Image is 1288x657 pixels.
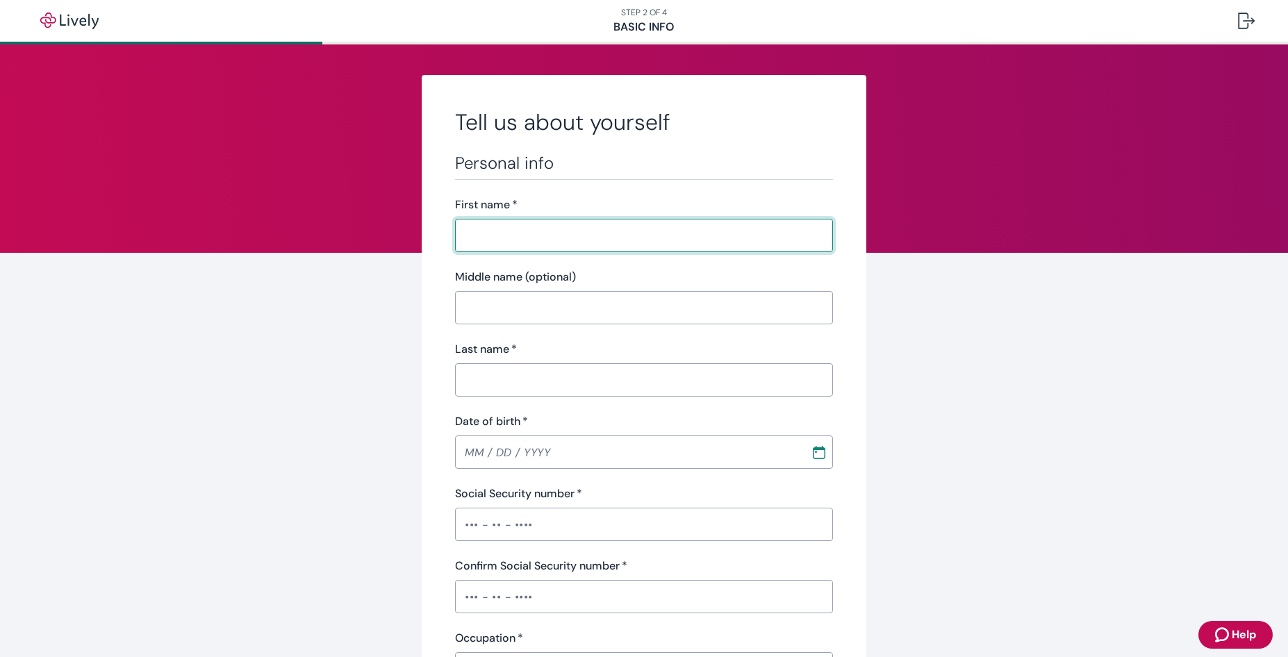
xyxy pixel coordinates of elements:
input: MM / DD / YYYY [455,438,801,466]
input: ••• - •• - •••• [455,510,833,538]
button: Choose date [807,440,832,465]
label: Last name [455,341,517,358]
button: Log out [1227,4,1266,38]
label: Confirm Social Security number [455,558,627,574]
label: Date of birth [455,413,528,430]
span: Help [1232,626,1256,643]
label: Occupation [455,630,523,647]
h2: Tell us about yourself [455,108,833,136]
img: Lively [31,13,108,29]
h3: Personal info [455,153,833,174]
svg: Zendesk support icon [1215,626,1232,643]
input: ••• - •• - •••• [455,583,833,610]
label: Middle name (optional) [455,269,576,285]
svg: Calendar [812,445,826,459]
label: First name [455,197,518,213]
button: Zendesk support iconHelp [1198,621,1273,649]
label: Social Security number [455,485,582,502]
